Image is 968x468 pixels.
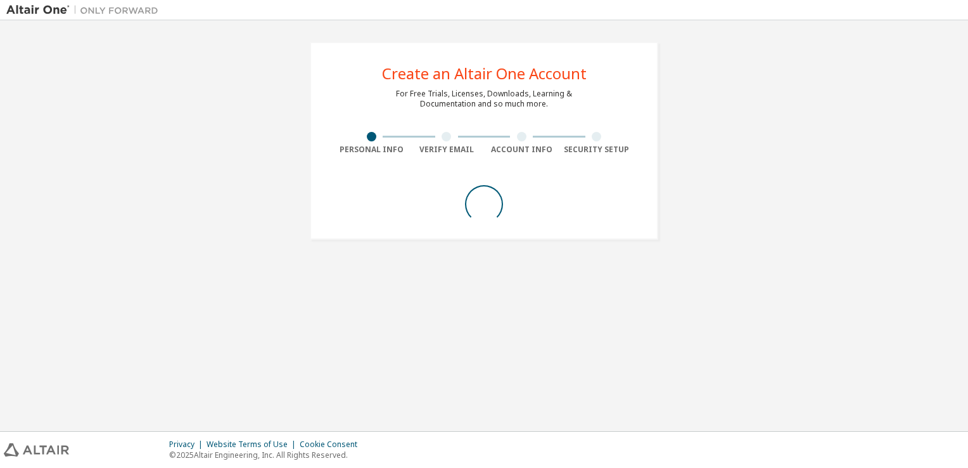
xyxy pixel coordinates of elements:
[169,439,207,450] div: Privacy
[559,145,635,155] div: Security Setup
[484,145,559,155] div: Account Info
[409,145,485,155] div: Verify Email
[207,439,300,450] div: Website Terms of Use
[396,89,572,109] div: For Free Trials, Licenses, Downloads, Learning & Documentation and so much more.
[382,66,587,81] div: Create an Altair One Account
[334,145,409,155] div: Personal Info
[6,4,165,16] img: Altair One
[300,439,365,450] div: Cookie Consent
[4,443,69,457] img: altair_logo.svg
[169,450,365,460] p: © 2025 Altair Engineering, Inc. All Rights Reserved.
